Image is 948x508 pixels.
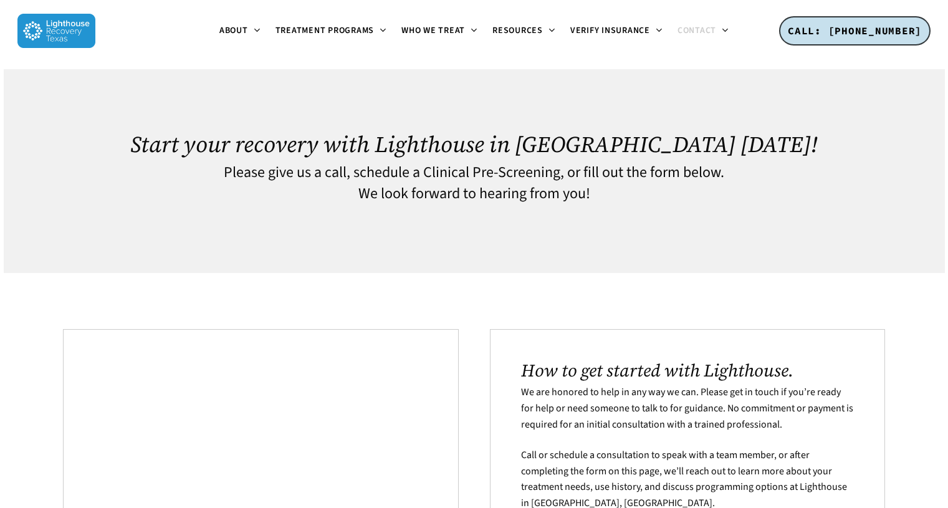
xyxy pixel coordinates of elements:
a: About [212,26,268,36]
h4: We look forward to hearing from you! [63,186,885,202]
span: Treatment Programs [275,24,375,37]
span: Contact [677,24,716,37]
img: Lighthouse Recovery Texas [17,14,95,48]
a: CALL: [PHONE_NUMBER] [779,16,931,46]
a: Who We Treat [394,26,485,36]
span: About [219,24,248,37]
a: Resources [485,26,563,36]
a: Verify Insurance [563,26,670,36]
h2: How to get started with Lighthouse. [521,360,853,380]
h1: Start your recovery with Lighthouse in [GEOGRAPHIC_DATA] [DATE]! [63,132,885,157]
span: We are honored to help in any way we can. Please get in touch if you’re ready for help or need so... [521,385,853,431]
span: Who We Treat [401,24,465,37]
span: Verify Insurance [570,24,650,37]
span: CALL: [PHONE_NUMBER] [788,24,922,37]
a: Treatment Programs [268,26,395,36]
h4: Please give us a call, schedule a Clinical Pre-Screening, or fill out the form below. [63,165,885,181]
a: Contact [670,26,736,36]
span: Resources [492,24,543,37]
